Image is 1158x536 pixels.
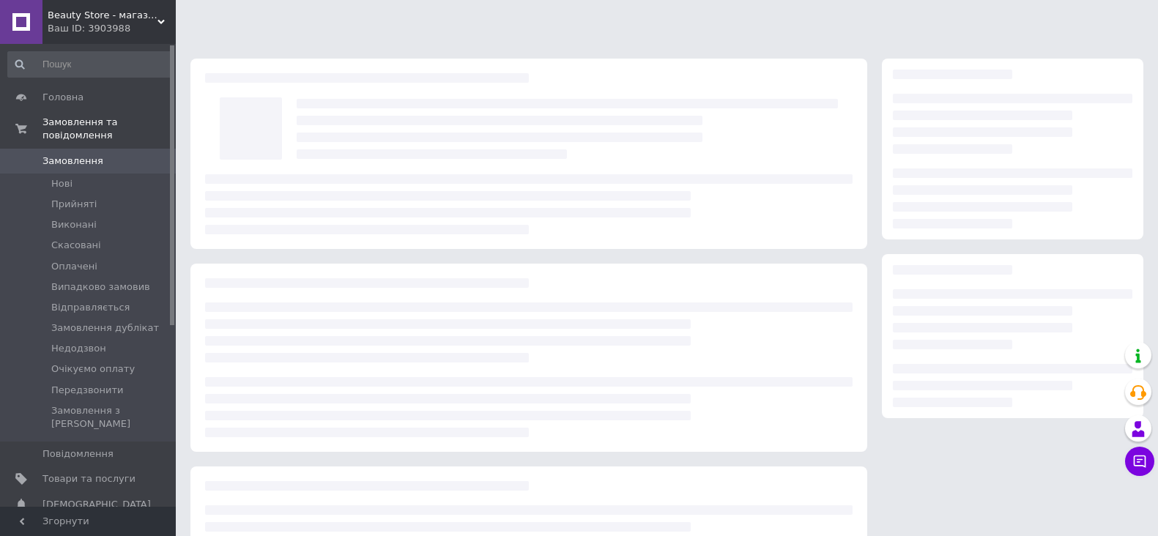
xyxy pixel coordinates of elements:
[42,472,136,485] span: Товари та послуги
[48,9,157,22] span: Beauty Store - магазин доглядової косметики
[42,155,103,168] span: Замовлення
[42,498,151,511] span: [DEMOGRAPHIC_DATA]
[42,91,83,104] span: Головна
[51,404,171,431] span: Замовлення з [PERSON_NAME]
[51,342,106,355] span: Недодзвон
[51,260,97,273] span: Оплачені
[42,447,114,461] span: Повідомлення
[51,218,97,231] span: Виконані
[51,384,124,397] span: Передзвонити
[51,198,97,211] span: Прийняті
[7,51,173,78] input: Пошук
[51,239,101,252] span: Скасовані
[51,280,150,294] span: Випадково замовив
[1125,447,1154,476] button: Чат з покупцем
[51,362,135,376] span: Очікуємо оплату
[51,321,159,335] span: Замовлення дублікат
[42,116,176,142] span: Замовлення та повідомлення
[51,177,73,190] span: Нові
[51,301,130,314] span: Відправляється
[48,22,176,35] div: Ваш ID: 3903988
